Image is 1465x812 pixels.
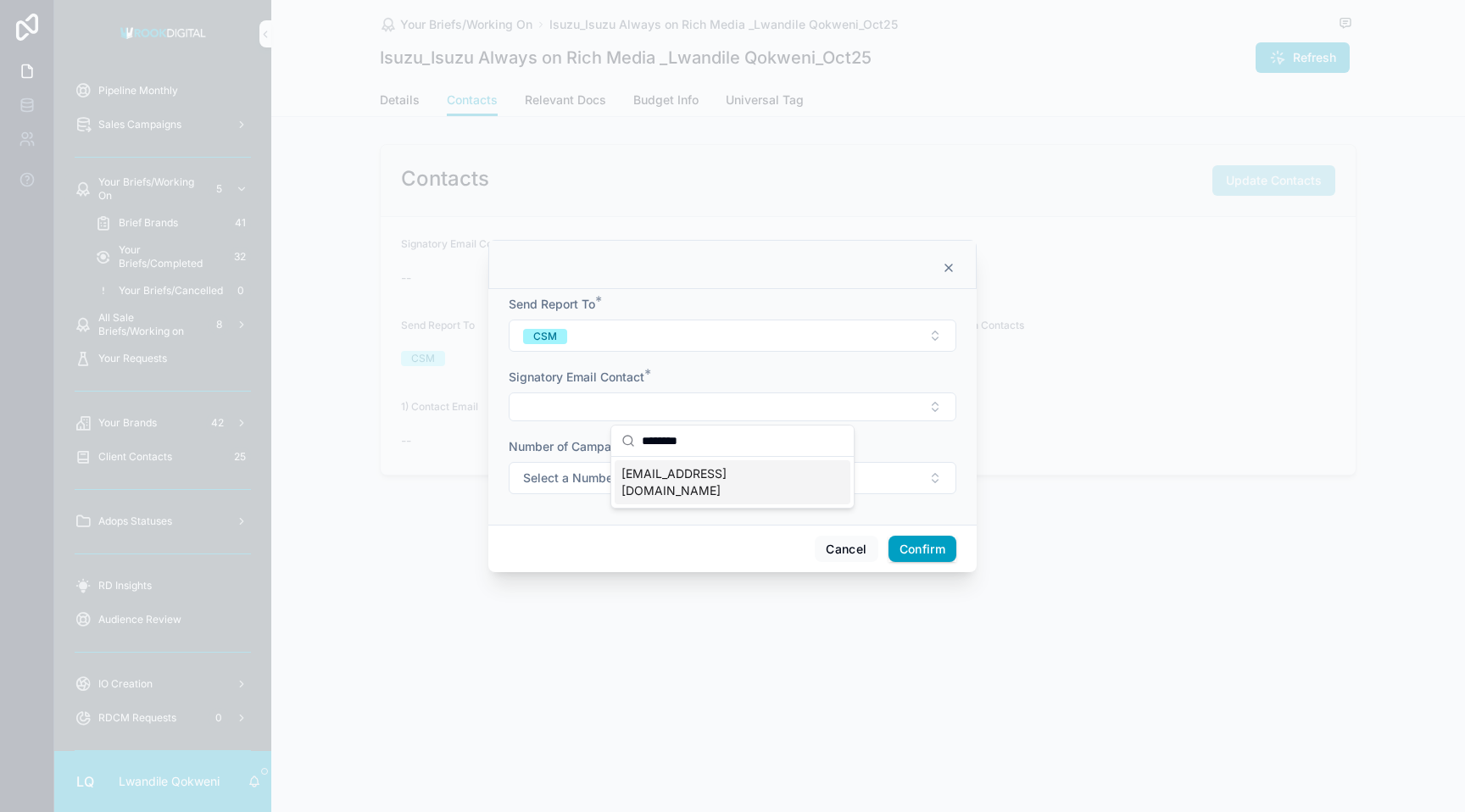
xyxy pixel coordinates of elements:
button: Confirm [888,536,956,563]
button: Cancel [815,536,877,563]
div: CSM [533,329,557,344]
button: Select Button [509,320,956,352]
span: Select a Number of Campaign Contacts [523,470,747,487]
button: Select Button [509,462,956,494]
span: Number of Campaign Contacts [509,439,683,453]
span: Send Report To [509,297,595,311]
button: Select Button [509,392,956,421]
span: [EMAIL_ADDRESS][DOMAIN_NAME] [621,465,823,499]
div: Suggestions [611,457,854,508]
span: Signatory Email Contact [509,370,644,384]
